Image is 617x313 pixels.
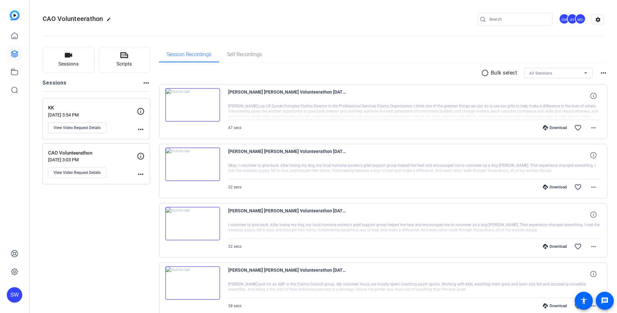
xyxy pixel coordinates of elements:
mat-icon: radio_button_unchecked [481,69,491,77]
p: KK [48,104,137,112]
mat-icon: more_horiz [137,170,145,178]
span: Scripts [116,60,132,68]
p: [DATE] 3:03 PM [48,157,137,162]
div: SW [559,14,570,24]
ngx-avatar: Mark Dolnick [575,14,586,25]
input: Search [489,15,547,23]
button: Sessions [43,47,95,73]
div: Download [540,125,570,130]
mat-icon: more_horiz [590,302,597,310]
span: CAO Volunteerathon [43,15,103,23]
span: View Video Request Details [54,170,101,175]
mat-icon: accessibility [580,297,588,305]
mat-icon: message [601,297,609,305]
p: [DATE] 3:54 PM [48,112,137,117]
span: View Video Request Details [54,125,101,130]
span: 47 secs [228,126,241,130]
mat-icon: favorite_border [574,302,582,310]
span: Sessions [58,60,79,68]
mat-icon: favorite_border [574,243,582,250]
div: MD [575,14,586,24]
mat-icon: more_horiz [142,79,150,87]
mat-icon: favorite_border [574,183,582,191]
div: Download [540,303,570,308]
ngx-avatar: Steve Winiecki [559,14,570,25]
div: AY [567,14,578,24]
button: View Video Request Details [48,167,106,178]
div: Download [540,244,570,249]
img: blue-gradient.svg [10,10,20,20]
span: [PERSON_NAME] [PERSON_NAME] Volunteerathon [DATE] 15_30_37 [228,88,348,104]
ngx-avatar: Andrew Yelenosky [567,14,578,25]
img: thumb-nail [165,266,220,300]
div: Download [540,185,570,190]
img: thumb-nail [165,147,220,181]
span: Session Recordings [167,52,211,57]
span: [PERSON_NAME] [PERSON_NAME] Volunteerathon [DATE] 14_57_22 [228,266,348,282]
span: 38 secs [228,304,241,308]
img: thumb-nail [165,88,220,122]
p: CAO Volunteerathon [48,149,137,157]
mat-icon: favorite_border [574,124,582,132]
mat-icon: more_horiz [137,126,145,133]
mat-icon: more_horiz [600,69,607,77]
span: Self Recordings [227,52,262,57]
span: [PERSON_NAME] [PERSON_NAME] Volunteerathon [DATE] 15_31_10 [228,147,348,163]
mat-icon: more_horiz [590,124,597,132]
mat-icon: more_horiz [590,243,597,250]
img: thumb-nail [165,207,220,240]
mat-icon: settings [592,15,604,25]
mat-icon: more_horiz [590,183,597,191]
span: [PERSON_NAME] [PERSON_NAME] Volunteerathon [DATE] 15_27_31 [228,207,348,222]
mat-icon: edit [106,17,114,25]
button: View Video Request Details [48,122,106,133]
button: Scripts [98,47,150,73]
span: 32 secs [228,244,241,249]
div: SW [7,287,22,303]
p: Bulk select [491,69,517,77]
h2: Sessions [43,79,67,91]
span: 32 secs [228,185,241,189]
span: All Sessions [529,71,552,76]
